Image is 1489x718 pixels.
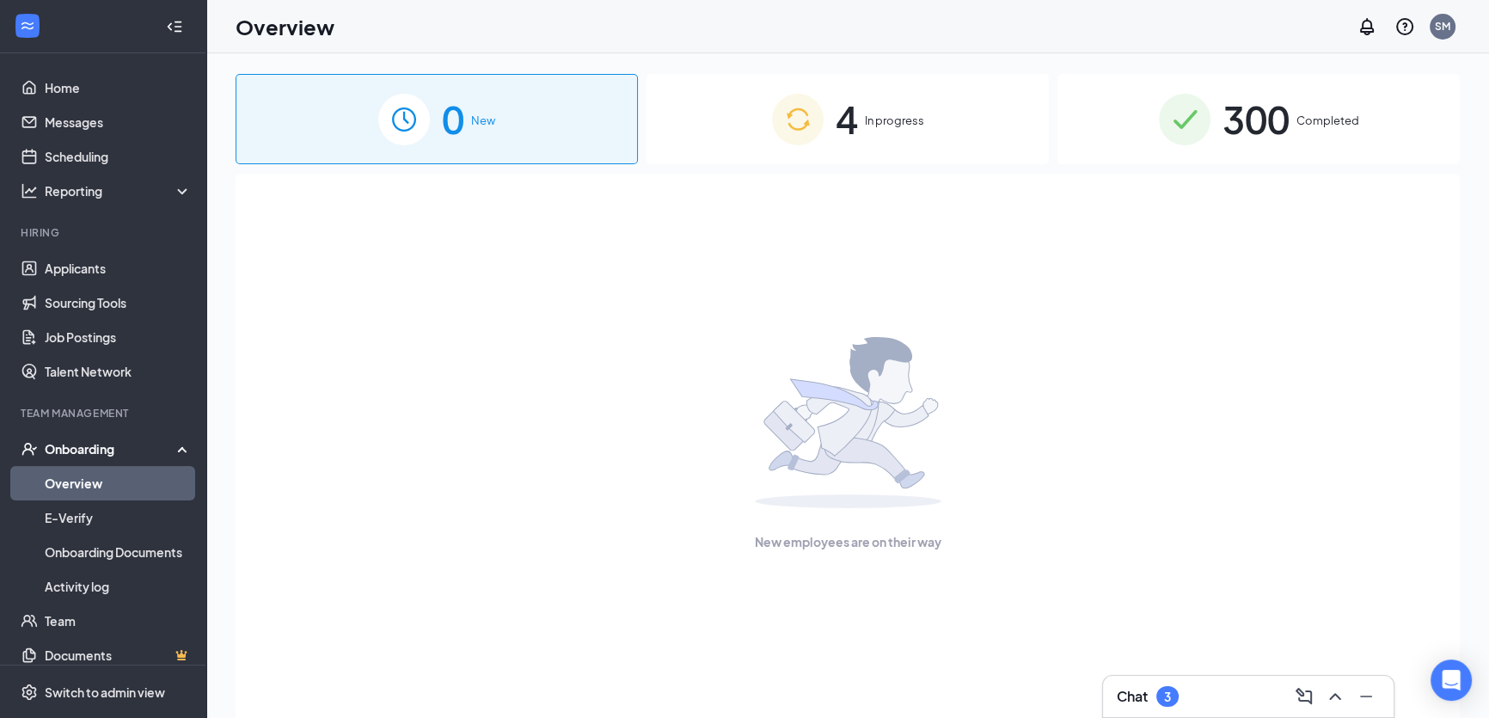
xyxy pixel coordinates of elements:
[1435,19,1450,34] div: SM
[21,182,38,199] svg: Analysis
[19,17,36,34] svg: WorkstreamLogo
[1164,690,1171,704] div: 3
[1117,687,1148,706] h3: Chat
[45,500,192,535] a: E-Verify
[471,112,495,129] span: New
[865,112,924,129] span: In progress
[21,225,188,240] div: Hiring
[21,406,188,420] div: Team Management
[1325,686,1345,707] svg: ChevronUp
[45,285,192,320] a: Sourcing Tools
[45,251,192,285] a: Applicants
[45,182,193,199] div: Reporting
[836,89,858,149] span: 4
[45,604,192,638] a: Team
[1394,16,1415,37] svg: QuestionInfo
[45,71,192,105] a: Home
[45,638,192,672] a: DocumentsCrown
[45,320,192,354] a: Job Postings
[45,139,192,174] a: Scheduling
[1296,112,1359,129] span: Completed
[45,105,192,139] a: Messages
[1352,683,1380,710] button: Minimize
[1290,683,1318,710] button: ComposeMessage
[1356,686,1376,707] svg: Minimize
[166,18,183,35] svg: Collapse
[442,89,464,149] span: 0
[1294,686,1314,707] svg: ComposeMessage
[755,532,941,551] span: New employees are on their way
[1222,89,1290,149] span: 300
[45,354,192,389] a: Talent Network
[45,466,192,500] a: Overview
[1431,660,1472,701] div: Open Intercom Messenger
[236,12,334,41] h1: Overview
[45,535,192,569] a: Onboarding Documents
[21,684,38,701] svg: Settings
[21,440,38,457] svg: UserCheck
[1357,16,1377,37] svg: Notifications
[45,440,177,457] div: Onboarding
[1321,683,1349,710] button: ChevronUp
[45,684,165,701] div: Switch to admin view
[45,569,192,604] a: Activity log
